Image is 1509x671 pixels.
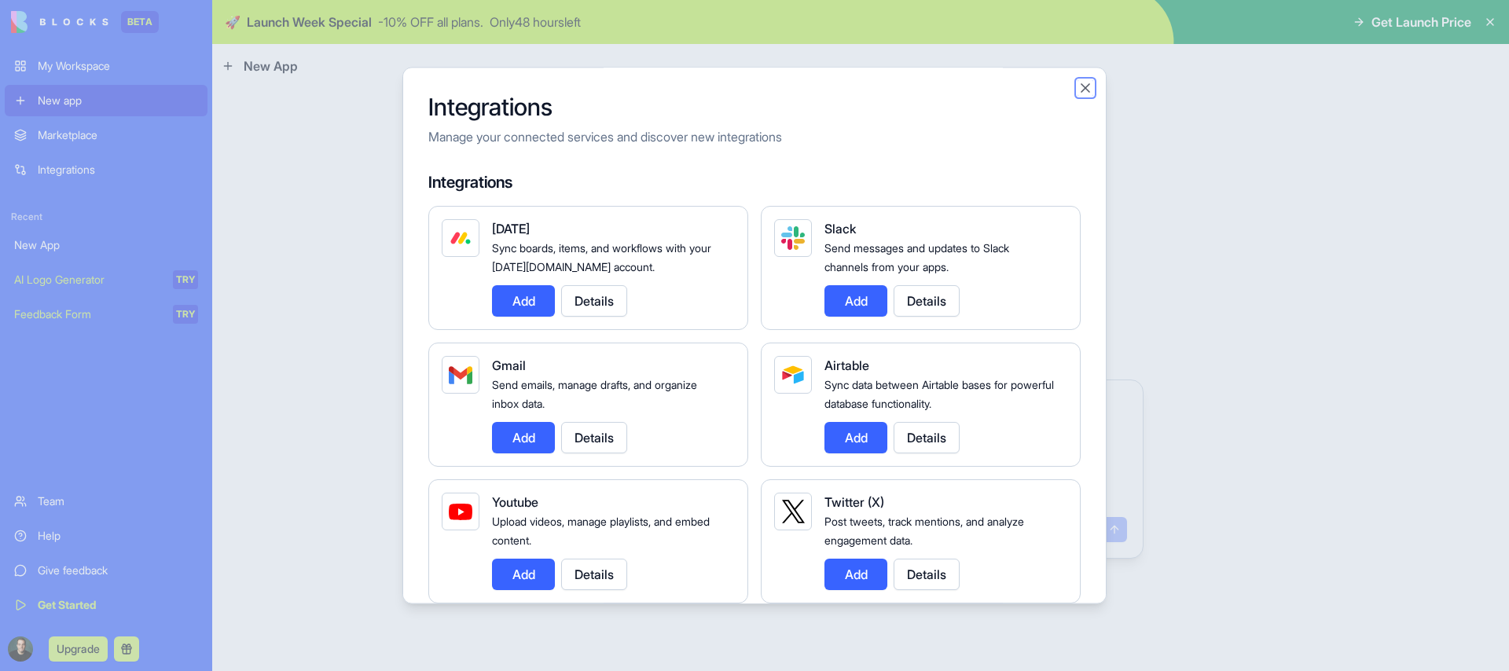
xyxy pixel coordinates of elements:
button: Add [824,422,887,453]
span: Post tweets, track mentions, and analyze engagement data. [824,515,1024,547]
button: Details [561,559,627,590]
span: Upload videos, manage playlists, and embed content. [492,515,710,547]
button: Details [894,422,960,453]
button: Details [894,285,960,317]
button: Details [561,422,627,453]
span: Send emails, manage drafts, and organize inbox data. [492,378,697,410]
span: Youtube [492,494,538,510]
span: Slack [824,221,856,236]
h2: Integrations [428,93,1081,121]
span: Airtable [824,357,869,373]
button: Details [561,285,627,317]
span: [DATE] [492,221,530,236]
span: Twitter (X) [824,494,884,510]
p: Manage your connected services and discover new integrations [428,127,1081,146]
button: Add [824,285,887,317]
span: Sync boards, items, and workflows with your [DATE][DOMAIN_NAME] account. [492,241,711,273]
button: Add [492,285,555,317]
button: Close [1078,80,1093,96]
span: Sync data between Airtable bases for powerful database functionality. [824,378,1054,410]
button: Add [492,559,555,590]
button: Add [824,559,887,590]
span: Gmail [492,357,526,373]
span: Send messages and updates to Slack channels from your apps. [824,241,1009,273]
h4: Integrations [428,171,1081,193]
button: Details [894,559,960,590]
button: Add [492,422,555,453]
